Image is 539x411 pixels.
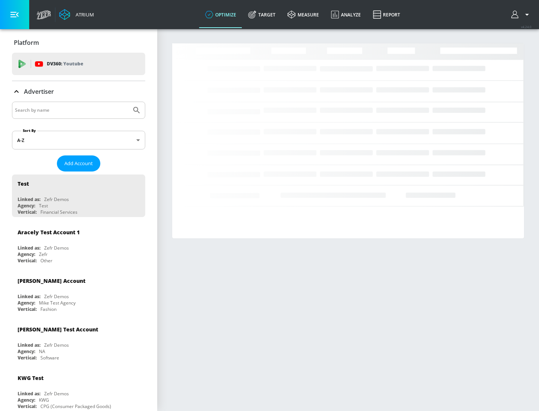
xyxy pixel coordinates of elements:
[18,229,80,236] div: Aracely Test Account 1
[73,11,94,18] div: Atrium
[12,174,145,217] div: TestLinked as:Zefr DemosAgency:TestVertical:Financial Services
[12,320,145,363] div: [PERSON_NAME] Test AccountLinked as:Zefr DemosAgency:NAVertical:Software
[44,390,69,397] div: Zefr Demos
[59,9,94,20] a: Atrium
[44,293,69,300] div: Zefr Demos
[18,245,40,251] div: Linked as:
[12,32,145,53] div: Platform
[18,209,37,215] div: Vertical:
[18,277,85,284] div: [PERSON_NAME] Account
[199,1,242,28] a: optimize
[18,397,35,403] div: Agency:
[242,1,281,28] a: Target
[367,1,406,28] a: Report
[40,355,59,361] div: Software
[39,251,48,257] div: Zefr
[15,105,128,115] input: Search by name
[18,257,37,264] div: Vertical:
[12,272,145,314] div: [PERSON_NAME] AccountLinked as:Zefr DemosAgency:Mike Test AgencyVertical:Fashion
[18,251,35,257] div: Agency:
[24,87,54,96] p: Advertiser
[18,403,37,410] div: Vertical:
[18,180,29,187] div: Test
[40,306,57,312] div: Fashion
[18,196,40,203] div: Linked as:
[47,60,83,68] p: DV360:
[39,397,49,403] div: KWG
[18,300,35,306] div: Agency:
[21,128,37,133] label: Sort By
[40,209,77,215] div: Financial Services
[18,390,40,397] div: Linked as:
[12,53,145,75] div: DV360: Youtube
[63,60,83,68] p: Youtube
[44,196,69,203] div: Zefr Demos
[18,203,35,209] div: Agency:
[18,326,98,333] div: [PERSON_NAME] Test Account
[18,293,40,300] div: Linked as:
[12,81,145,102] div: Advertiser
[64,159,93,168] span: Add Account
[12,131,145,149] div: A-Z
[325,1,367,28] a: Analyze
[281,1,325,28] a: measure
[40,257,52,264] div: Other
[18,355,37,361] div: Vertical:
[12,223,145,266] div: Aracely Test Account 1Linked as:Zefr DemosAgency:ZefrVertical:Other
[39,300,76,306] div: Mike Test Agency
[39,348,45,355] div: NA
[57,155,100,171] button: Add Account
[18,374,43,381] div: KWG Test
[18,348,35,355] div: Agency:
[40,403,111,410] div: CPG (Consumer Packaged Goods)
[18,342,40,348] div: Linked as:
[14,38,39,47] p: Platform
[39,203,48,209] div: Test
[18,306,37,312] div: Vertical:
[44,342,69,348] div: Zefr Demos
[521,25,532,29] span: v 4.24.0
[44,245,69,251] div: Zefr Demos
